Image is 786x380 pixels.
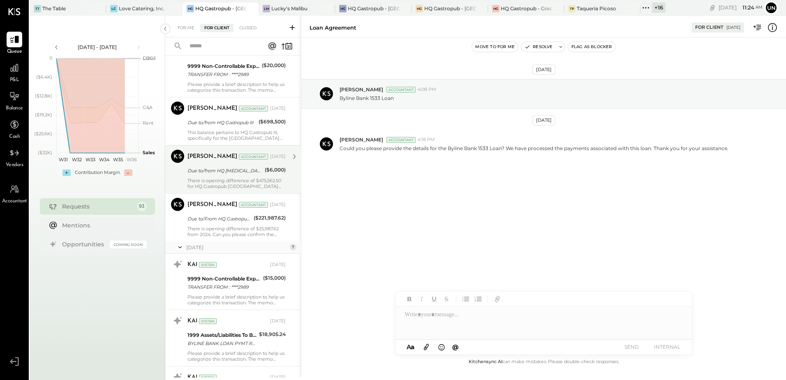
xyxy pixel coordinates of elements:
[0,32,28,56] a: Queue
[652,2,666,13] div: + 16
[187,118,256,127] div: Due to/from HQ Gastropub III
[0,145,28,169] a: Vendors
[259,330,286,338] div: $18,905.24
[492,5,499,12] div: HG
[110,5,118,12] div: LC
[186,244,288,251] div: [DATE]
[187,178,286,189] div: There is opening difference of $475,562.50 for HQ Gastropub [GEOGRAPHIC_DATA] location. Can you p...
[340,136,383,143] span: [PERSON_NAME]
[199,318,217,324] div: System
[187,226,286,237] div: There is opening difference of $25,987.62 from 2024. Can you please confirm the same?
[416,294,427,304] button: Italic
[187,261,197,269] div: KAI
[254,214,286,222] div: ($221,987.62)
[187,5,194,12] div: HG
[62,240,106,248] div: Opportunities
[235,24,261,32] div: Closed
[290,244,296,250] div: 7
[411,343,414,351] span: a
[0,88,28,112] a: Balance
[262,61,286,70] div: ($20,000)
[36,74,52,80] text: ($6.4K)
[568,5,576,12] div: TP
[404,294,415,304] button: Bold
[38,150,52,155] text: ($32K)
[239,106,268,111] div: Accountant
[263,5,270,12] div: LM
[62,44,132,51] div: [DATE] - [DATE]
[386,87,416,93] div: Accountant
[429,294,439,304] button: Underline
[143,120,154,126] text: Rent
[270,153,286,160] div: [DATE]
[34,5,41,12] div: TT
[577,5,616,12] div: Taqueria Picoso
[113,157,123,162] text: W35
[472,42,518,52] button: Move to for me
[450,342,461,352] button: @
[187,153,237,161] div: [PERSON_NAME]
[9,133,20,141] span: Cash
[35,93,52,99] text: ($12.8K)
[271,5,307,12] div: Lucky's Malibu
[340,86,383,93] span: [PERSON_NAME]
[34,131,52,137] text: ($25.6K)
[239,154,268,160] div: Accountant
[62,202,133,211] div: Requests
[126,157,136,162] text: W36
[187,104,237,113] div: [PERSON_NAME]
[418,86,436,93] span: 4:08 PM
[75,169,120,176] div: Contribution Margin
[187,215,251,223] div: Due to/From HQ Gastropub II - HB
[270,318,286,324] div: [DATE]
[137,202,147,211] div: 93
[187,275,261,283] div: 9999 Non-Controllable Expenses:Other Income and Expenses:To Be Classified
[35,112,52,118] text: ($19.2K)
[195,5,247,12] div: HQ Gastropub - [GEOGRAPHIC_DATA][PERSON_NAME]
[270,262,286,268] div: [DATE]
[532,115,555,125] div: [DATE]
[492,294,503,304] button: Add URL
[187,81,286,93] div: Please provide a brief description to help us categorize this transaction. The memo might be help...
[418,137,435,143] span: 4:18 PM
[199,262,217,268] div: System
[568,42,615,52] button: Flag as Blocker
[124,169,132,176] div: -
[86,157,95,162] text: W33
[340,95,394,102] p: Byline Bank 1533 Loan
[441,294,452,304] button: Strikethrough
[173,24,199,32] div: For Me
[452,343,459,351] span: @
[424,5,476,12] div: HQ Gastropub - [GEOGRAPHIC_DATA]
[119,5,165,12] div: Love Catering, Inc.
[110,241,147,248] div: Coming Soon
[62,169,71,176] div: +
[143,56,155,61] text: Labor
[521,42,556,52] button: Resolve
[187,283,261,291] div: TRANSFER FROM : ****2989
[270,105,286,112] div: [DATE]
[6,162,23,169] span: Vendors
[42,5,66,12] div: The Table
[340,145,728,152] p: Could you please provide the details for the Byline Bank 1533 Loan? We have processed the payment...
[187,167,262,175] div: Due to/from HQ [MEDICAL_DATA] Pub I
[58,157,67,162] text: W31
[339,5,347,12] div: HG
[143,55,156,61] text: COGS
[187,70,259,79] div: TRANSFER FROM : ****2989
[708,3,717,12] div: copy link
[460,294,471,304] button: Unordered List
[0,181,28,205] a: Accountant
[187,331,257,339] div: 1999 Assets/Liabilities To Be Classified
[6,105,23,112] span: Balance
[187,317,197,325] div: KAI
[143,150,155,155] text: Sales
[143,104,153,110] text: G&A
[7,48,22,56] span: Queue
[62,221,143,229] div: Mentions
[501,5,552,12] div: HQ Gastropub - Graceland Speakeasy
[765,1,778,14] button: Un
[187,62,259,70] div: 9999 Non-Controllable Expenses:Other Income and Expenses:To Be Classified
[651,341,684,352] button: INTERNAL
[310,24,356,32] div: Loan Agreement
